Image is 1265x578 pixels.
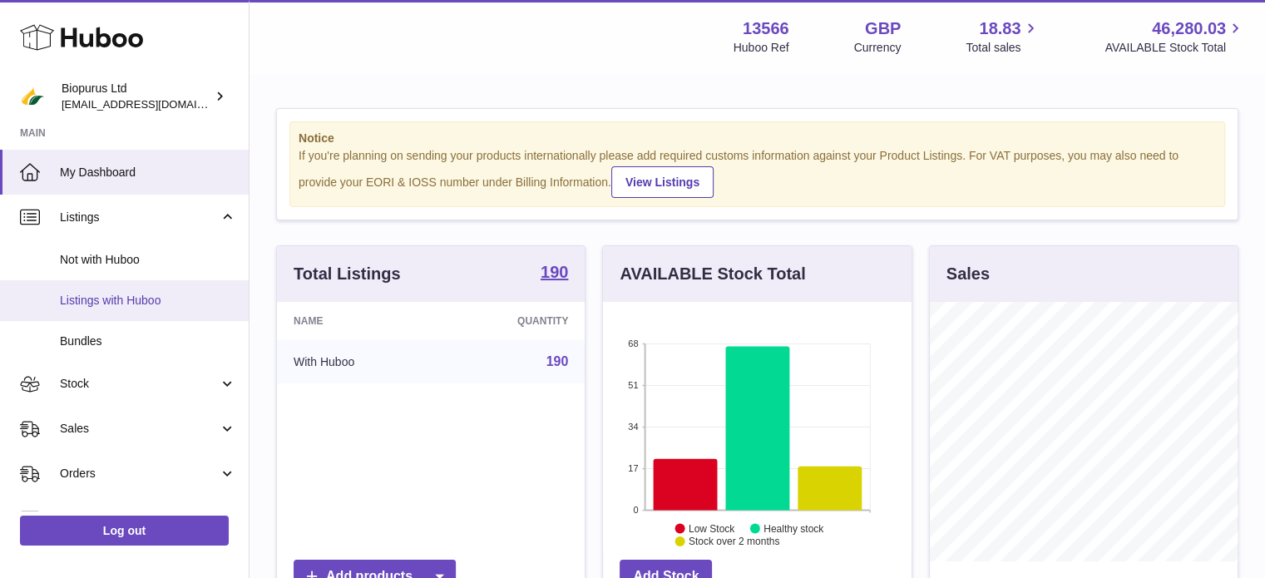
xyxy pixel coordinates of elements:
strong: GBP [865,17,901,40]
text: 17 [629,463,639,473]
span: Orders [60,466,219,482]
text: 51 [629,380,639,390]
text: Healthy stock [763,522,824,534]
div: Biopurus Ltd [62,81,211,112]
span: Listings [60,210,219,225]
span: 18.83 [979,17,1020,40]
text: 68 [629,338,639,348]
span: Bundles [60,333,236,349]
text: Low Stock [689,522,735,534]
span: AVAILABLE Stock Total [1104,40,1245,56]
div: If you're planning on sending your products internationally please add required customs informati... [299,148,1216,198]
h3: Total Listings [294,263,401,285]
th: Name [277,302,439,340]
strong: 190 [541,264,568,280]
a: Log out [20,516,229,546]
td: With Huboo [277,340,439,383]
text: 0 [634,505,639,515]
span: Total sales [966,40,1040,56]
a: View Listings [611,166,714,198]
div: Currency [854,40,902,56]
h3: Sales [946,263,990,285]
span: My Dashboard [60,165,236,180]
span: 46,280.03 [1152,17,1226,40]
span: Stock [60,376,219,392]
span: Not with Huboo [60,252,236,268]
span: Usage [60,511,236,526]
a: 190 [546,354,569,368]
h3: AVAILABLE Stock Total [620,263,805,285]
text: 34 [629,422,639,432]
a: 46,280.03 AVAILABLE Stock Total [1104,17,1245,56]
a: 190 [541,264,568,284]
span: Sales [60,421,219,437]
text: Stock over 2 months [689,536,779,547]
img: internalAdmin-13566@internal.huboo.com [20,84,45,109]
a: 18.83 Total sales [966,17,1040,56]
div: Huboo Ref [734,40,789,56]
strong: Notice [299,131,1216,146]
span: [EMAIL_ADDRESS][DOMAIN_NAME] [62,97,245,111]
strong: 13566 [743,17,789,40]
th: Quantity [439,302,585,340]
span: Listings with Huboo [60,293,236,309]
